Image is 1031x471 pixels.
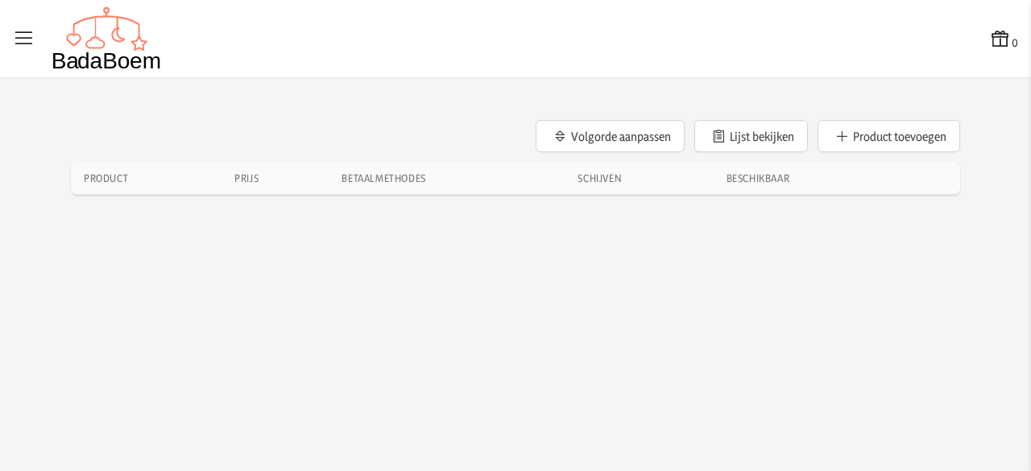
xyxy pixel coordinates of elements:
img: Badaboem [52,6,162,71]
th: Product [71,162,222,194]
button: Volgorde aanpassen [536,120,685,152]
th: Schijven [565,162,713,194]
th: Betaalmethodes [329,162,565,194]
button: Product toevoegen [818,120,960,152]
th: Beschikbaar [714,162,905,194]
th: Prijs [222,162,329,194]
button: Lijst bekijken [694,120,808,152]
button: 0 [989,27,1018,51]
